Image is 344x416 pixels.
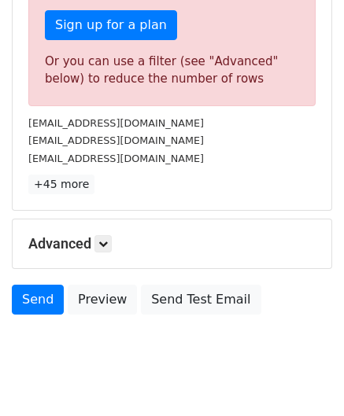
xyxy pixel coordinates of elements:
[45,10,177,40] a: Sign up for a plan
[265,341,344,416] iframe: Chat Widget
[45,53,299,88] div: Or you can use a filter (see "Advanced" below) to reduce the number of rows
[28,134,204,146] small: [EMAIL_ADDRESS][DOMAIN_NAME]
[28,235,316,252] h5: Advanced
[28,117,204,129] small: [EMAIL_ADDRESS][DOMAIN_NAME]
[68,285,137,315] a: Preview
[12,285,64,315] a: Send
[28,175,94,194] a: +45 more
[28,153,204,164] small: [EMAIL_ADDRESS][DOMAIN_NAME]
[141,285,261,315] a: Send Test Email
